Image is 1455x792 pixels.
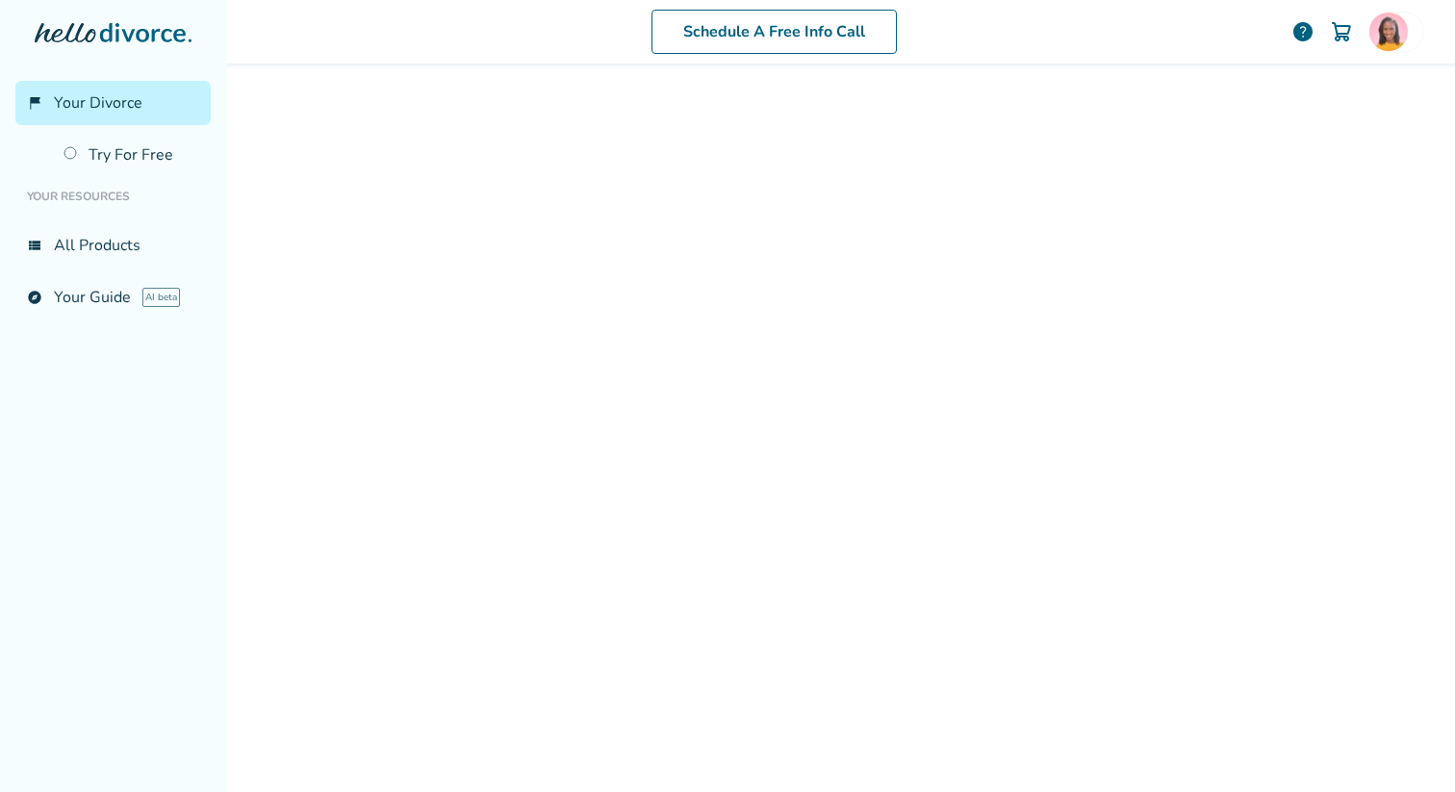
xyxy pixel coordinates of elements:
a: flag_2Your Divorce [15,81,211,125]
a: view_listAll Products [15,223,211,268]
a: help [1291,20,1315,43]
img: Cart [1330,20,1353,43]
span: AI beta [142,288,180,307]
span: view_list [27,238,42,253]
img: Jazmyne Williams [1369,13,1408,51]
a: Try For Free [52,133,211,177]
a: Schedule A Free Info Call [651,10,897,54]
span: flag_2 [27,95,42,111]
a: exploreYour GuideAI beta [15,275,211,319]
span: explore [27,290,42,305]
span: Your Divorce [54,92,142,114]
li: Your Resources [15,177,211,216]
